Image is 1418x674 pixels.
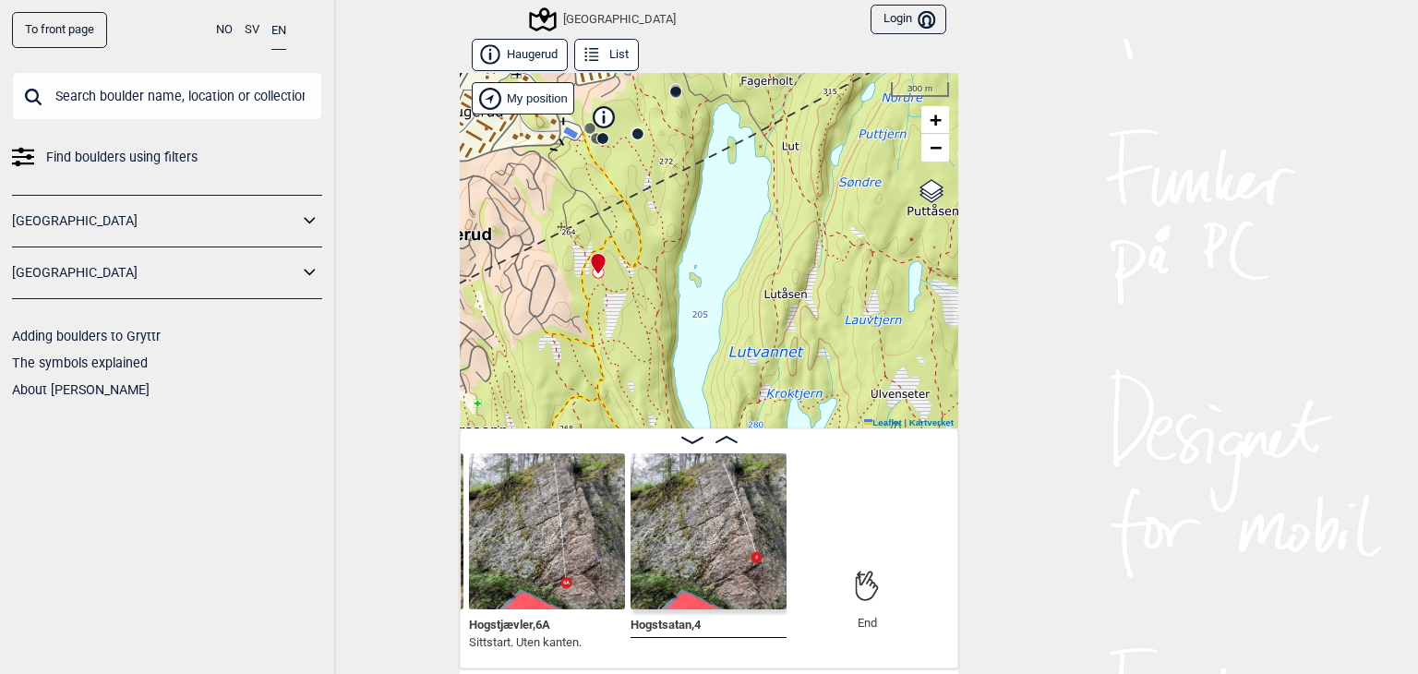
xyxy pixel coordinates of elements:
div: 300 m [891,82,949,97]
a: Zoom out [921,134,949,162]
input: Search boulder name, location or collection [12,72,322,120]
a: Leaflet [864,417,902,427]
span: Hogstsatan , 4 [631,614,701,632]
a: Kartverket [909,417,954,427]
button: NO [216,12,233,48]
a: Layers [914,171,949,211]
a: About [PERSON_NAME] [12,382,150,397]
button: Login [871,5,946,35]
button: Haugerud [472,39,568,71]
div: Show my position [472,82,574,114]
a: Find boulders using filters [12,144,322,171]
div: [GEOGRAPHIC_DATA] [532,8,676,30]
a: Adding boulders to Gryttr [12,329,161,343]
a: The symbols explained [12,355,148,370]
a: To front page [12,12,107,48]
a: [GEOGRAPHIC_DATA] [12,208,298,235]
img: Hogstjaevler [469,453,625,609]
button: SV [245,12,259,48]
p: Sittstart. Uten kanten. [469,633,582,652]
a: Zoom in [921,106,949,134]
a: [GEOGRAPHIC_DATA] [12,259,298,286]
img: Hogstsatan [631,453,787,609]
span: + [930,108,942,131]
span: Find boulders using filters [46,144,198,171]
span: | [904,417,907,427]
button: EN [271,12,286,50]
button: List [574,39,639,71]
span: Hogstjævler , 6A [469,614,550,632]
span: − [930,136,942,159]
